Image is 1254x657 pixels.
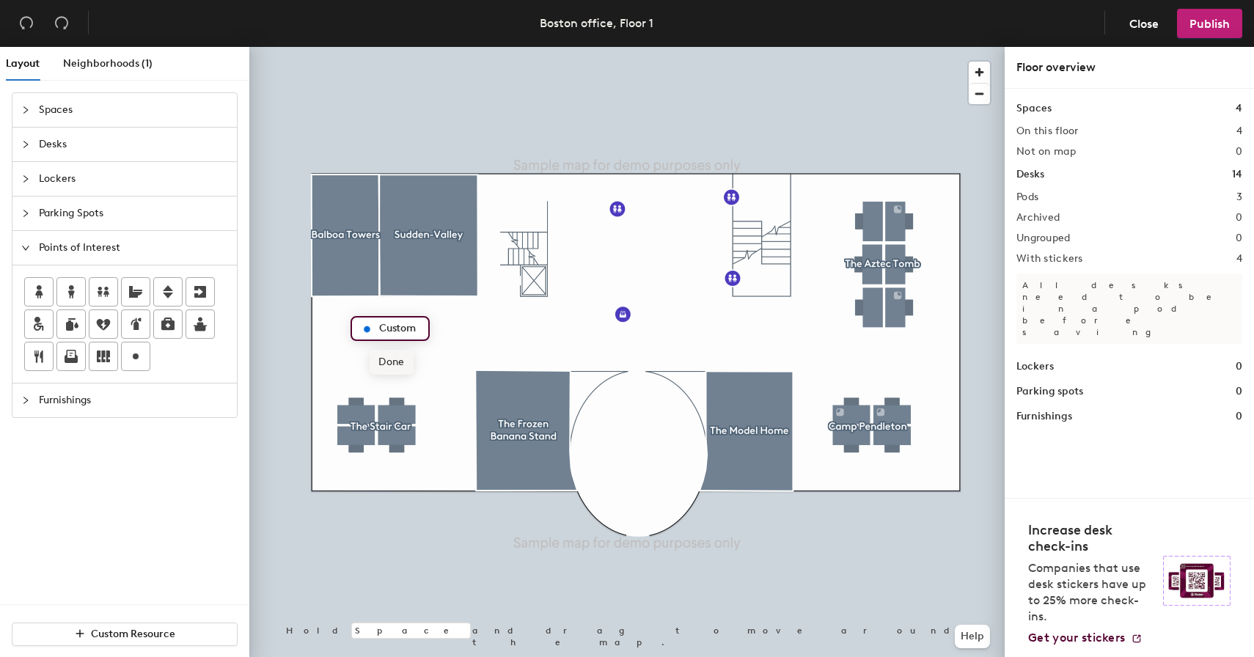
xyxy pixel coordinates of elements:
div: Boston office, Floor 1 [540,14,653,32]
span: Points of Interest [39,231,228,265]
button: Help [955,625,990,648]
h2: With stickers [1016,253,1083,265]
button: Undo (⌘ + Z) [12,9,41,38]
h2: Ungrouped [1016,232,1071,244]
img: Sticker logo [1163,556,1231,606]
h1: 0 [1236,383,1242,400]
h4: Increase desk check-ins [1028,522,1154,554]
h2: Archived [1016,212,1060,224]
span: collapsed [21,140,30,149]
span: Get your stickers [1028,631,1125,645]
p: All desks need to be in a pod before saving [1016,274,1242,344]
span: Done [370,350,413,375]
h2: Not on map [1016,146,1076,158]
h1: Furnishings [1016,408,1072,425]
div: Floor overview [1016,59,1242,76]
span: Close [1129,17,1159,31]
span: Publish [1189,17,1230,31]
span: Desks [39,128,228,161]
h2: 4 [1236,125,1242,137]
h1: 0 [1236,408,1242,425]
span: Parking Spots [39,197,228,230]
button: Custom Resource [12,623,238,646]
span: Furnishings [39,383,228,417]
span: Neighborhoods (1) [63,57,153,70]
h1: 0 [1236,359,1242,375]
h1: 14 [1232,166,1242,183]
h2: 0 [1236,212,1242,224]
span: Layout [6,57,40,70]
span: collapsed [21,175,30,183]
h2: Pods [1016,191,1038,203]
a: Get your stickers [1028,631,1143,645]
h1: Lockers [1016,359,1054,375]
button: Redo (⌘ + ⇧ + Z) [47,9,76,38]
span: collapsed [21,396,30,405]
img: generic_marker [358,320,375,338]
span: expanded [21,243,30,252]
h1: Desks [1016,166,1044,183]
h2: 0 [1236,146,1242,158]
h2: 0 [1236,232,1242,244]
span: Lockers [39,162,228,196]
h2: 3 [1236,191,1242,203]
h2: 4 [1236,253,1242,265]
h1: Spaces [1016,100,1052,117]
span: Custom Resource [91,628,175,640]
button: Publish [1177,9,1242,38]
h1: 4 [1236,100,1242,117]
p: Companies that use desk stickers have up to 25% more check-ins. [1028,560,1154,625]
span: collapsed [21,106,30,114]
span: undo [19,15,34,30]
button: Close [1117,9,1171,38]
span: collapsed [21,209,30,218]
span: Spaces [39,93,228,127]
h2: On this floor [1016,125,1079,137]
h1: Parking spots [1016,383,1083,400]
